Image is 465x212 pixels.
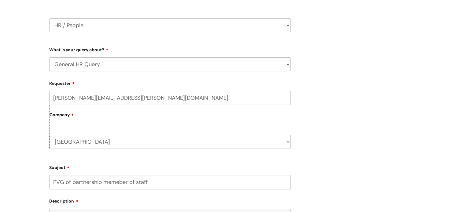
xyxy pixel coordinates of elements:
input: Email [49,91,291,105]
label: Company [50,110,291,124]
label: Requester [49,79,291,86]
label: Description [49,196,291,204]
label: Subject [49,163,291,170]
label: What is your query about? [49,45,291,52]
